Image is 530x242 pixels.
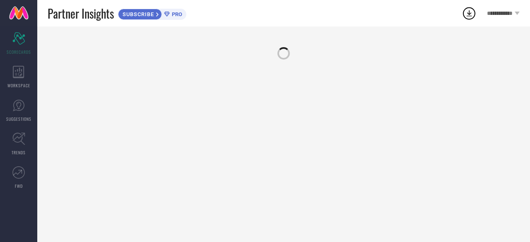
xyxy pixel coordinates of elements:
span: SUGGESTIONS [6,116,31,122]
span: FWD [15,183,23,189]
span: PRO [170,11,182,17]
span: TRENDS [12,149,26,156]
span: SCORECARDS [7,49,31,55]
span: WORKSPACE [7,82,30,89]
a: SUBSCRIBEPRO [118,7,186,20]
div: Open download list [462,6,477,21]
span: Partner Insights [48,5,114,22]
span: SUBSCRIBE [118,11,156,17]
